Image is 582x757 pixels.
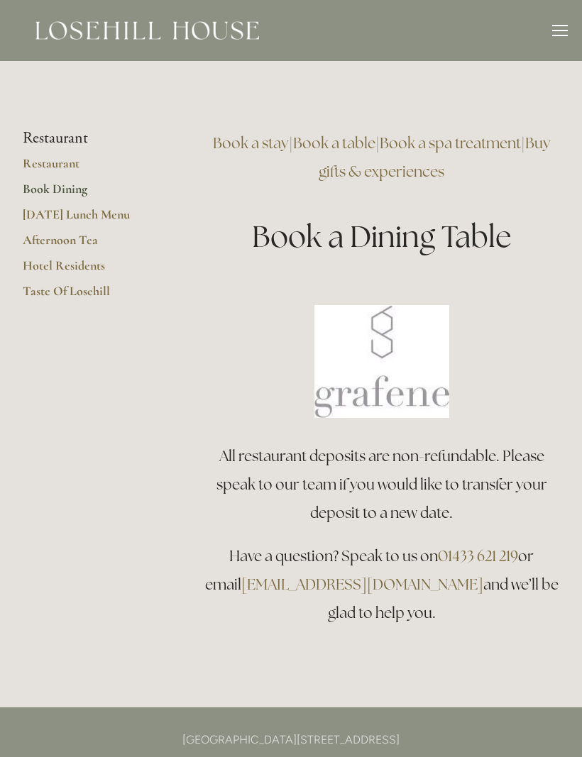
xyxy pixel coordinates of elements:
[23,283,158,309] a: Taste Of Losehill
[23,232,158,258] a: Afternoon Tea
[35,21,259,40] img: Losehill House
[380,133,521,153] a: Book a spa treatment
[23,129,158,148] li: Restaurant
[23,181,158,206] a: Book Dining
[293,133,375,153] a: Book a table
[204,129,559,186] h3: | | |
[319,133,554,181] a: Buy gifts & experiences
[314,305,449,418] img: Book a table at Grafene Restaurant @ Losehill
[438,546,518,565] a: 01433 621 219
[23,206,158,232] a: [DATE] Lunch Menu
[23,155,158,181] a: Restaurant
[204,216,559,258] h1: Book a Dining Table
[23,730,559,749] p: [GEOGRAPHIC_DATA][STREET_ADDRESS]
[213,133,289,153] a: Book a stay
[23,258,158,283] a: Hotel Residents
[241,575,483,594] a: [EMAIL_ADDRESS][DOMAIN_NAME]
[204,442,559,527] h3: All restaurant deposits are non-refundable. Please speak to our team if you would like to transfe...
[204,542,559,627] h3: Have a question? Speak to us on or email and we’ll be glad to help you.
